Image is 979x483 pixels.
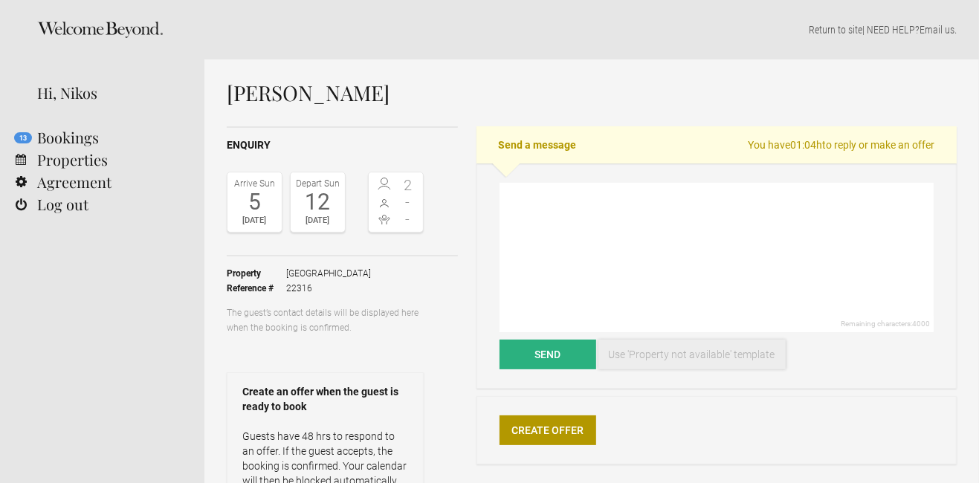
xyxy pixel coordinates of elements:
[227,22,957,37] p: | NEED HELP? .
[227,137,458,153] h2: Enquiry
[500,340,596,369] button: Send
[476,126,957,163] h2: Send a message
[242,384,408,414] strong: Create an offer when the guest is ready to book
[920,24,954,36] a: Email us
[227,281,286,296] strong: Reference #
[748,137,934,152] span: You have to reply or make an offer
[231,176,278,191] div: Arrive Sun
[286,281,371,296] span: 22316
[790,139,822,151] flynt-countdown: 01:04h
[396,195,420,210] span: -
[294,213,341,228] div: [DATE]
[286,266,371,281] span: [GEOGRAPHIC_DATA]
[227,305,424,335] p: The guest’s contact details will be displayed here when the booking is confirmed.
[598,340,786,369] a: Use 'Property not available' template
[231,191,278,213] div: 5
[396,178,420,192] span: 2
[809,24,862,36] a: Return to site
[37,82,182,104] div: Hi, Nikos
[500,415,596,445] a: Create Offer
[396,212,420,227] span: -
[294,191,341,213] div: 12
[294,176,341,191] div: Depart Sun
[227,82,957,104] h1: [PERSON_NAME]
[227,266,286,281] strong: Property
[14,132,32,143] flynt-notification-badge: 13
[231,213,278,228] div: [DATE]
